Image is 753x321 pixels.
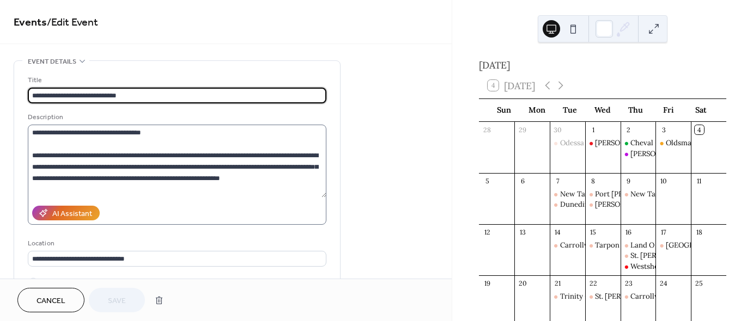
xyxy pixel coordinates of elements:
[550,200,585,209] div: Dunedin - Power Gals of Dunedin
[585,200,621,209] div: Wesley Chapel - Power Gals of Wesley Chapel
[518,125,527,134] div: 29
[588,227,598,237] div: 15
[586,99,619,121] div: Wed
[483,279,492,288] div: 19
[560,189,731,199] div: New Tampa - Power Gals of [GEOGRAPHIC_DATA]
[685,99,718,121] div: Sat
[630,138,731,148] div: Cheval - Power Gals of Cheval
[655,240,691,250] div: Palm Harbor - Power Gals of Palm Harbor
[550,292,585,301] div: Trinity - Power Gals of Trinity
[52,208,92,220] div: AI Assistant
[560,200,672,209] div: Dunedin - Power Gals of Dunedin
[588,279,598,288] div: 22
[695,227,704,237] div: 18
[560,138,715,148] div: Odessa - Power Gals of [GEOGRAPHIC_DATA]
[518,279,527,288] div: 20
[518,176,527,186] div: 6
[585,189,621,199] div: Port Richey - Power Gals of Port Richey
[621,149,656,159] div: Wesley Chapel Mixer
[28,56,76,67] span: Event details
[655,138,691,148] div: Oldsmar - Power Gals of Oldsmar
[621,138,656,148] div: Cheval - Power Gals of Cheval
[553,279,562,288] div: 21
[32,206,100,220] button: AI Assistant
[695,176,704,186] div: 11
[488,99,520,121] div: Sun
[585,138,621,148] div: Lutz - Power Gals of Lutz
[659,279,669,288] div: 24
[479,58,726,72] div: [DATE]
[695,279,704,288] div: 25
[550,138,585,148] div: Odessa - Power Gals of Odessa
[624,176,633,186] div: 9
[28,75,324,86] div: Title
[28,238,324,249] div: Location
[659,227,669,237] div: 17
[14,12,47,33] a: Events
[621,240,656,250] div: Land O Lakes - Power Gals of Land O Lakes
[630,189,691,199] div: New Tampa Mixer
[659,125,669,134] div: 3
[624,279,633,288] div: 23
[553,176,562,186] div: 7
[520,99,553,121] div: Mon
[588,176,598,186] div: 8
[621,189,656,199] div: New Tampa Mixer
[28,112,324,123] div: Description
[630,149,736,159] div: [PERSON_NAME] Chapel Mixer
[621,292,656,301] div: Carrollwood Mixer - Power Gals Networking for Women in Business
[659,176,669,186] div: 10
[483,125,492,134] div: 28
[619,99,652,121] div: Thu
[37,295,65,307] span: Cancel
[553,125,562,134] div: 30
[518,227,527,237] div: 13
[588,125,598,134] div: 1
[560,240,734,250] div: Carrollwood - Power Gals of [GEOGRAPHIC_DATA]
[554,99,586,121] div: Tue
[41,276,101,287] span: Link to Google Maps
[483,227,492,237] div: 12
[621,262,656,271] div: Westshore Mixer- Power Gals of Westshore
[624,227,633,237] div: 16
[585,240,621,250] div: Tarpon Springs Wine Down - Power Gals of Tarpon Springs
[695,125,704,134] div: 4
[550,240,585,250] div: Carrollwood - Power Gals of Carrollwood
[585,292,621,301] div: St. Pete Wine Down - Power Gals Networking for Women in Business
[652,99,684,121] div: Fri
[553,227,562,237] div: 14
[624,125,633,134] div: 2
[47,12,98,33] span: / Edit Event
[17,288,84,312] button: Cancel
[560,292,660,301] div: Trinity - Power Gals of Trinity
[483,176,492,186] div: 5
[621,251,656,261] div: St. Pete Lunch & Mingle with Power Gals
[550,189,585,199] div: New Tampa - Power Gals of New Tampa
